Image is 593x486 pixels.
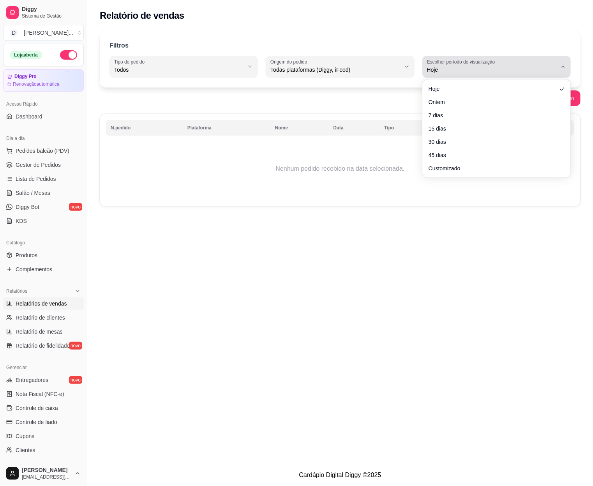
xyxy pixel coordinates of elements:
[16,342,70,350] span: Relatório de fidelidade
[270,66,400,74] span: Todas plataformas (Diggy, iFood)
[3,98,84,110] div: Acesso Rápido
[24,29,73,37] div: [PERSON_NAME] ...
[14,74,37,80] article: Diggy Pro
[429,125,557,133] span: 15 dias
[16,147,69,155] span: Pedidos balcão (PDV)
[16,175,56,183] span: Lista de Pedidos
[114,58,147,65] label: Tipo do pedido
[429,98,557,106] span: Ontem
[16,314,65,322] span: Relatório de clientes
[114,66,244,74] span: Todos
[16,328,63,336] span: Relatório de mesas
[16,376,48,384] span: Entregadores
[16,446,35,454] span: Clientes
[22,6,81,13] span: Diggy
[10,51,42,59] div: Loja aberta
[106,120,183,136] th: N.pedido
[106,138,574,200] td: Nenhum pedido recebido na data selecionada.
[3,132,84,145] div: Dia a dia
[16,404,58,412] span: Controle de caixa
[16,390,64,398] span: Nota Fiscal (NFC-e)
[429,164,557,172] span: Customizado
[379,120,429,136] th: Tipo
[429,85,557,93] span: Hoje
[6,288,27,294] span: Relatórios
[270,120,329,136] th: Nome
[16,203,39,211] span: Diggy Bot
[429,138,557,146] span: 30 dias
[22,474,71,480] span: [EMAIL_ADDRESS][DOMAIN_NAME]
[16,265,52,273] span: Complementos
[10,29,18,37] span: D
[16,460,35,468] span: Estoque
[13,81,59,87] article: Renovação automática
[427,66,557,74] span: Hoje
[329,120,380,136] th: Data
[60,50,77,60] button: Alterar Status
[3,25,84,41] button: Select a team
[109,41,129,50] p: Filtros
[22,13,81,19] span: Sistema de Gestão
[16,251,37,259] span: Produtos
[3,237,84,249] div: Catálogo
[16,189,50,197] span: Salão / Mesas
[16,113,42,120] span: Dashboard
[87,464,593,486] footer: Cardápio Digital Diggy © 2025
[100,9,184,22] h2: Relatório de vendas
[16,432,34,440] span: Cupons
[16,217,27,225] span: KDS
[16,161,61,169] span: Gestor de Pedidos
[429,151,557,159] span: 45 dias
[3,361,84,374] div: Gerenciar
[183,120,270,136] th: Plataforma
[427,58,498,65] label: Escolher período de visualização
[270,58,310,65] label: Origem do pedido
[22,467,71,474] span: [PERSON_NAME]
[16,300,67,308] span: Relatórios de vendas
[429,111,557,119] span: 7 dias
[16,418,57,426] span: Controle de fiado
